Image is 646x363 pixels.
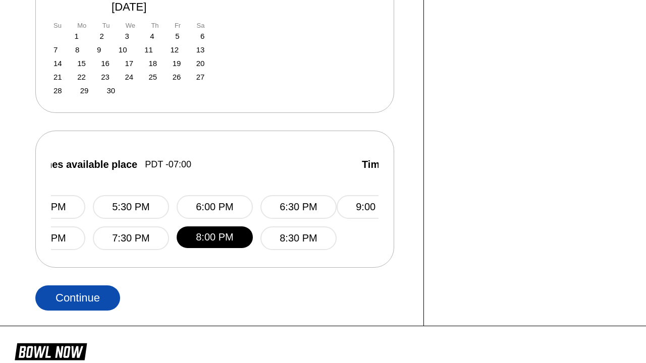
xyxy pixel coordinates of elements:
div: Choose Thursday, September 4th, 2025 [150,32,154,40]
span: PDT -07:00 [145,159,191,170]
button: Continue [35,285,120,311]
div: Choose Tuesday, September 9th, 2025 [97,45,101,54]
div: Choose Wednesday, September 10th, 2025 [119,45,127,54]
button: 7:30 PM [93,226,169,250]
div: Choose Tuesday, September 30th, 2025 [106,86,115,95]
div: Choose Saturday, September 6th, 2025 [200,32,204,40]
div: Choose Friday, September 5th, 2025 [175,32,179,40]
div: Choose Friday, September 12th, 2025 [170,45,179,54]
div: Choose Wednesday, September 3rd, 2025 [125,32,129,40]
div: Choose Friday, September 19th, 2025 [173,59,181,68]
div: Choose Saturday, September 27th, 2025 [196,73,205,81]
button: 6:00 PM [177,195,253,219]
div: Choose Tuesday, September 2nd, 2025 [99,32,103,40]
div: Fr [175,22,181,29]
div: Choose Tuesday, September 16th, 2025 [101,59,110,68]
div: Th [151,22,158,29]
div: Tu [102,22,110,29]
button: 8:30 PM [260,226,337,250]
button: 5:30 PM [93,195,169,219]
div: Choose Friday, September 26th, 2025 [173,73,181,81]
div: Choose Sunday, September 7th, 2025 [53,45,58,54]
div: Choose Monday, September 22nd, 2025 [77,73,86,81]
span: Times available place [34,159,137,170]
div: Choose Thursday, September 25th, 2025 [149,73,157,81]
div: Su [53,22,62,29]
div: Choose Sunday, September 28th, 2025 [53,86,62,95]
div: Choose Sunday, September 21st, 2025 [53,73,62,81]
div: Choose Monday, September 1st, 2025 [75,32,79,40]
div: Choose Wednesday, September 24th, 2025 [125,73,133,81]
div: Choose Tuesday, September 23rd, 2025 [101,73,110,81]
div: Choose Monday, September 29th, 2025 [80,86,89,95]
div: Choose Thursday, September 18th, 2025 [149,59,157,68]
div: month 2025-09 [53,32,205,95]
div: Sa [197,22,205,29]
div: Choose Thursday, September 11th, 2025 [144,45,153,54]
button: 8:00 PM [177,226,253,248]
span: Times available place [362,159,465,170]
div: We [126,22,135,29]
div: Choose Monday, September 15th, 2025 [77,59,86,68]
div: Choose Saturday, September 13th, 2025 [196,45,205,54]
div: Choose Saturday, September 20th, 2025 [196,59,205,68]
button: 6:30 PM [260,195,337,219]
div: Mo [77,22,86,29]
div: Choose Sunday, September 14th, 2025 [53,59,62,68]
div: Choose Wednesday, September 17th, 2025 [125,59,133,68]
div: Choose Monday, September 8th, 2025 [75,45,79,54]
button: 9:00 PM [337,195,413,219]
